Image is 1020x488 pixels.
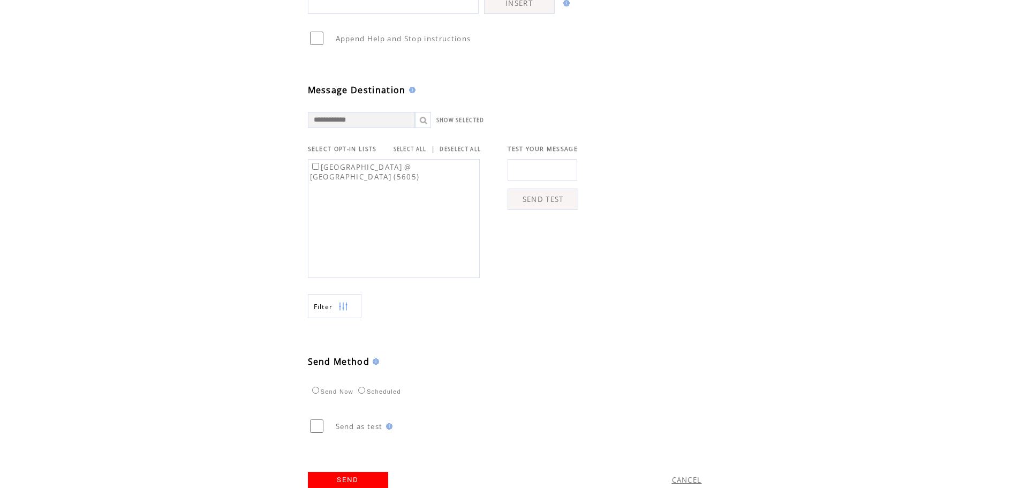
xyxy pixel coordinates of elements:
[308,294,361,318] a: Filter
[431,144,435,154] span: |
[358,387,365,394] input: Scheduled
[440,146,481,153] a: DESELECT ALL
[369,358,379,365] img: help.gif
[312,387,319,394] input: Send Now
[394,146,427,153] a: SELECT ALL
[314,302,333,311] span: Show filters
[338,295,348,319] img: filters.png
[672,475,702,485] a: CANCEL
[356,388,401,395] label: Scheduled
[308,84,406,96] span: Message Destination
[436,117,485,124] a: SHOW SELECTED
[309,388,353,395] label: Send Now
[336,422,383,431] span: Send as test
[308,145,377,153] span: SELECT OPT-IN LISTS
[336,34,471,43] span: Append Help and Stop instructions
[310,162,420,182] label: [GEOGRAPHIC_DATA] @ [GEOGRAPHIC_DATA] (5605)
[308,356,370,367] span: Send Method
[308,472,388,488] a: SEND
[406,87,415,93] img: help.gif
[508,145,578,153] span: TEST YOUR MESSAGE
[312,163,319,170] input: [GEOGRAPHIC_DATA] @ [GEOGRAPHIC_DATA] (5605)
[508,189,578,210] a: SEND TEST
[383,423,392,430] img: help.gif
